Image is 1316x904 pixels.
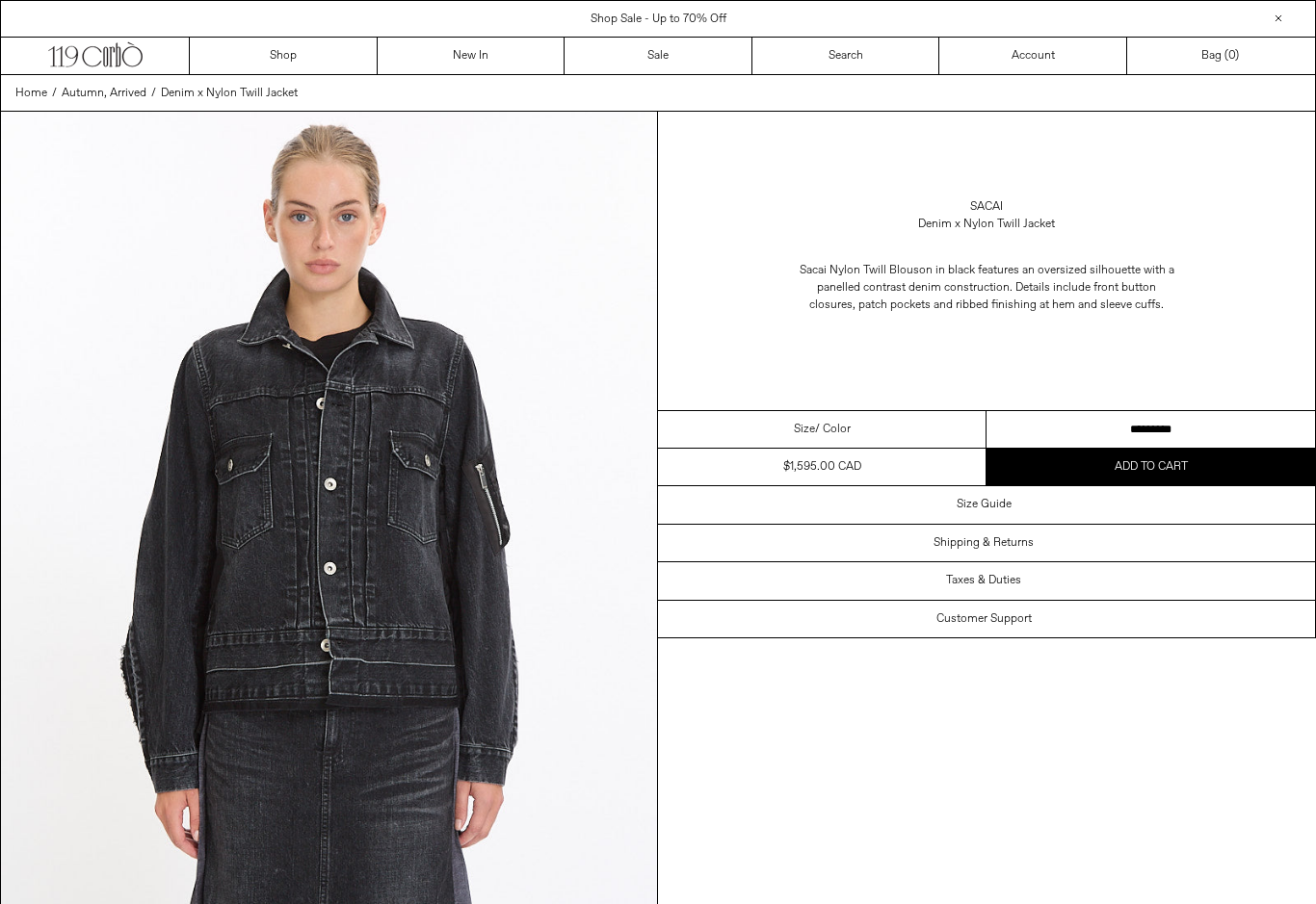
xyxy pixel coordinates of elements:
span: Add to cart [1115,459,1188,475]
button: Add to cart [987,449,1315,485]
div: $1,595.00 CAD [783,458,861,476]
span: Size [794,421,815,438]
a: Autumn, Arrived [62,85,146,102]
span: / Color [815,421,851,438]
div: Denim x Nylon Twill Jacket [918,216,1055,233]
a: Sacai [970,198,1003,216]
a: Account [939,38,1127,74]
h3: Size Guide [957,498,1012,511]
span: / [52,85,57,102]
a: Shop Sale - Up to 70% Off [591,12,726,27]
a: New In [378,38,566,74]
h3: Customer Support [936,612,1032,626]
h3: Shipping & Returns [934,536,1034,550]
span: Autumn, Arrived [62,86,146,101]
h3: Taxes & Duties [946,574,1021,587]
a: Search [752,38,940,74]
a: Bag () [1127,38,1315,74]
a: Shop [190,38,378,74]
span: / [151,85,156,102]
a: Sale [565,38,752,74]
p: Sacai Nylon Twill Blouson in black features an oversized silhouette with a panelled contrast deni... [794,252,1179,323]
span: Home [15,86,47,101]
span: 0 [1228,48,1235,64]
a: Denim x Nylon Twill Jacket [161,85,298,102]
span: ) [1228,47,1239,65]
span: Denim x Nylon Twill Jacket [161,86,298,101]
a: Home [15,85,47,102]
